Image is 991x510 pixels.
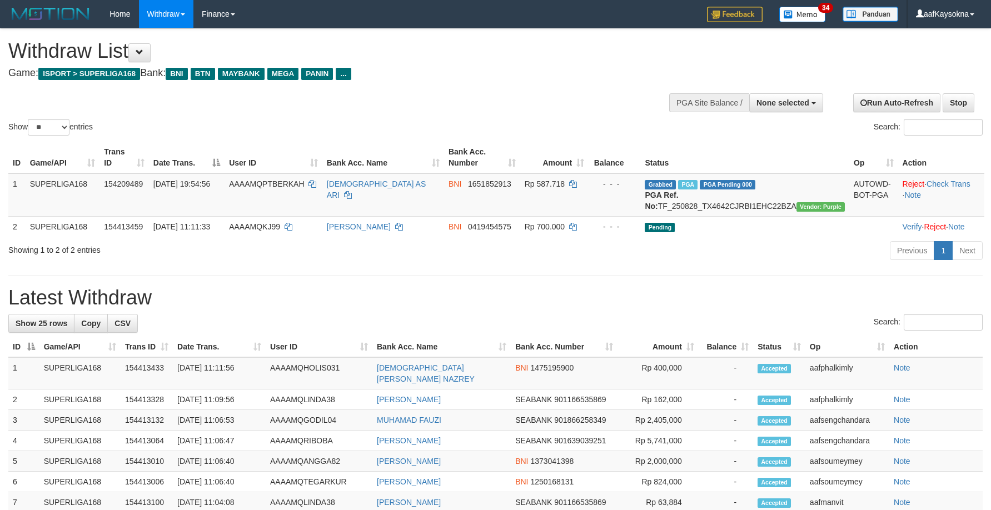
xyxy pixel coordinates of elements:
td: - [699,431,753,451]
td: 5 [8,451,39,472]
th: Date Trans.: activate to sort column descending [149,142,225,173]
span: Copy 901639039251 to clipboard [554,436,606,445]
td: SUPERLIGA168 [26,216,100,237]
span: BNI [515,457,528,466]
td: 154413010 [121,451,173,472]
a: Note [948,222,965,231]
a: Note [894,436,910,445]
th: Date Trans.: activate to sort column ascending [173,337,266,357]
th: Trans ID: activate to sort column ascending [99,142,149,173]
span: Accepted [758,498,791,508]
a: Note [894,363,910,372]
td: AAAAMQANGGA82 [266,451,372,472]
td: Rp 824,000 [617,472,699,492]
a: [PERSON_NAME] [377,498,441,507]
span: ... [336,68,351,80]
b: PGA Ref. No: [645,191,678,211]
span: 154413459 [104,222,143,231]
a: Run Auto-Refresh [853,93,940,112]
td: AAAAMQHOLIS031 [266,357,372,389]
td: Rp 400,000 [617,357,699,389]
span: Show 25 rows [16,319,67,328]
span: Accepted [758,457,791,467]
th: Amount: activate to sort column ascending [520,142,589,173]
td: SUPERLIGA168 [39,451,121,472]
th: Status: activate to sort column ascending [753,337,805,357]
span: PGA Pending [700,180,755,189]
td: 154413064 [121,431,173,451]
a: [PERSON_NAME] [327,222,391,231]
span: None selected [756,98,809,107]
td: [DATE] 11:06:40 [173,451,266,472]
td: 154413433 [121,357,173,389]
span: BNI [515,363,528,372]
a: Next [952,241,983,260]
label: Show entries [8,119,93,136]
td: aafphalkimly [805,389,889,410]
span: MEGA [267,68,299,80]
div: - - - [593,221,636,232]
td: TF_250828_TX4642CJRBI1EHC22BZA [640,173,849,217]
span: Copy 901166535869 to clipboard [554,395,606,404]
td: · · [898,216,984,237]
td: aafsoumeymey [805,472,889,492]
span: SEABANK [515,436,552,445]
td: aafphalkimly [805,357,889,389]
span: Rp 700.000 [525,222,565,231]
td: 3 [8,410,39,431]
th: User ID: activate to sort column ascending [266,337,372,357]
span: Copy 1373041398 to clipboard [530,457,574,466]
span: BNI [166,68,187,80]
div: Showing 1 to 2 of 2 entries [8,240,405,256]
th: Balance [589,142,640,173]
th: Amount: activate to sort column ascending [617,337,699,357]
a: Note [894,395,910,404]
a: Check Trans [927,179,970,188]
td: AAAAMQTEGARKUR [266,472,372,492]
span: SEABANK [515,395,552,404]
td: - [699,410,753,431]
td: SUPERLIGA168 [39,389,121,410]
th: ID [8,142,26,173]
th: Balance: activate to sort column ascending [699,337,753,357]
a: Note [894,498,910,507]
h1: Latest Withdraw [8,287,983,309]
span: SEABANK [515,498,552,507]
a: CSV [107,314,138,333]
input: Search: [904,119,983,136]
td: - [699,472,753,492]
span: Accepted [758,396,791,405]
td: aafsengchandara [805,431,889,451]
td: - [699,389,753,410]
td: Rp 2,000,000 [617,451,699,472]
a: Show 25 rows [8,314,74,333]
td: 154413132 [121,410,173,431]
a: [PERSON_NAME] [377,457,441,466]
span: Accepted [758,416,791,426]
span: Copy 1651852913 to clipboard [468,179,511,188]
span: AAAAMQPTBERKAH [229,179,304,188]
span: Copy 0419454575 to clipboard [468,222,511,231]
h1: Withdraw List [8,40,650,62]
span: Rp 587.718 [525,179,565,188]
th: Op: activate to sort column ascending [805,337,889,357]
th: Bank Acc. Name: activate to sort column ascending [322,142,444,173]
span: PANIN [301,68,333,80]
span: Copy 1250168131 to clipboard [530,477,574,486]
td: - [699,451,753,472]
span: Vendor URL: https://trx4.1velocity.biz [796,202,845,212]
td: 154413006 [121,472,173,492]
td: aafsengchandara [805,410,889,431]
a: [DEMOGRAPHIC_DATA][PERSON_NAME] NAZREY [377,363,475,383]
a: [PERSON_NAME] [377,395,441,404]
span: Copy 1475195900 to clipboard [530,363,574,372]
th: Game/API: activate to sort column ascending [26,142,100,173]
span: Accepted [758,364,791,373]
span: AAAAMQKJ99 [229,222,280,231]
th: Game/API: activate to sort column ascending [39,337,121,357]
a: Note [894,457,910,466]
a: 1 [934,241,953,260]
th: Op: activate to sort column ascending [849,142,898,173]
td: Rp 2,405,000 [617,410,699,431]
th: Action [889,337,983,357]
